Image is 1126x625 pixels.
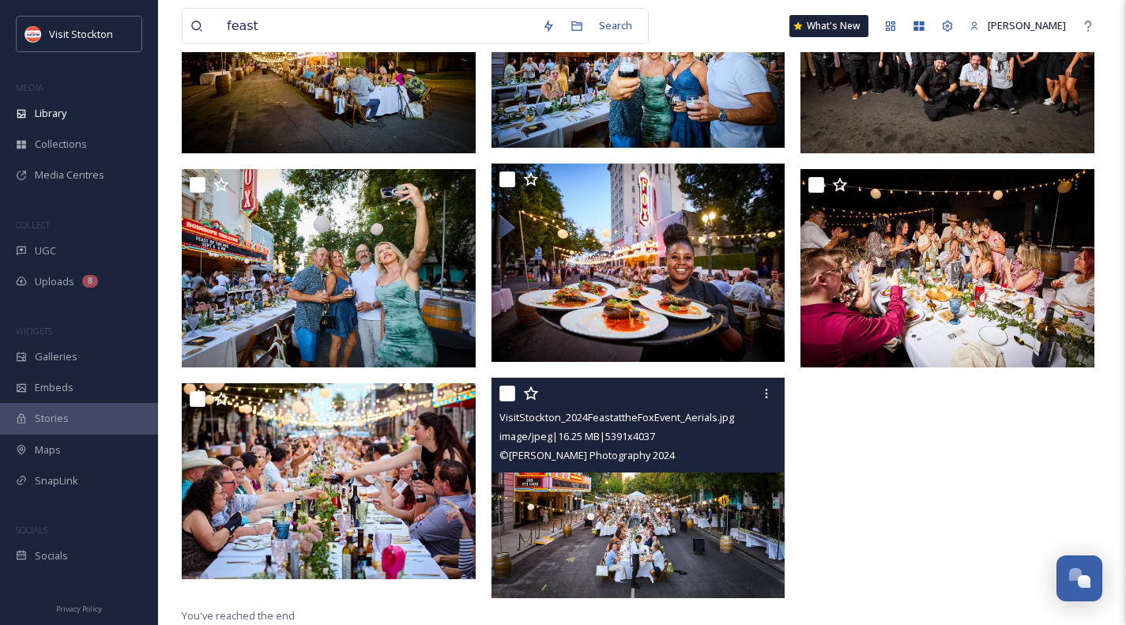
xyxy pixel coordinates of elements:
div: 8 [82,275,98,288]
span: SnapLink [35,473,78,488]
span: Visit Stockton [49,27,113,41]
img: VisitStockton_2024FeastattheFoxEvent 236.jpg [182,169,480,368]
span: Galleries [35,349,77,364]
button: Open Chat [1056,555,1102,601]
span: Uploads [35,274,74,289]
span: WIDGETS [16,325,52,337]
a: Privacy Policy [56,598,102,617]
span: Maps [35,442,61,457]
img: VisitStockton_2024FeastattheFoxEvent_Aerials.jpg [491,378,785,598]
span: SOCIALS [16,524,47,536]
span: UGC [35,243,56,258]
span: MEDIA [16,81,43,93]
span: You've reached the end [182,608,295,623]
span: Media Centres [35,168,104,183]
span: Socials [35,548,68,563]
img: unnamed.jpeg [25,26,41,42]
img: VisitStockton_2024FeastattheFoxEvent 858.jpg [182,383,476,579]
img: VisitStockton_2024FeastattheFoxEvent 326.jpg [491,164,789,363]
span: COLLECT [16,219,50,231]
span: Stories [35,411,69,426]
span: Library [35,106,66,121]
span: Collections [35,137,87,152]
span: © [PERSON_NAME] Photography 2024 [499,448,675,462]
span: VisitStockton_2024FeastattheFoxEvent_Aerials.jpg [499,410,734,424]
span: image/jpeg | 16.25 MB | 5391 x 4037 [499,429,655,443]
a: [PERSON_NAME] [962,10,1074,41]
span: Privacy Policy [56,604,102,614]
a: What's New [789,15,868,37]
img: VisitStockton_2024FeastattheFoxEvent 495.jpg [800,169,1098,368]
div: Search [591,10,640,41]
input: Search your library [219,9,534,43]
span: [PERSON_NAME] [988,18,1066,32]
span: Embeds [35,380,73,395]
